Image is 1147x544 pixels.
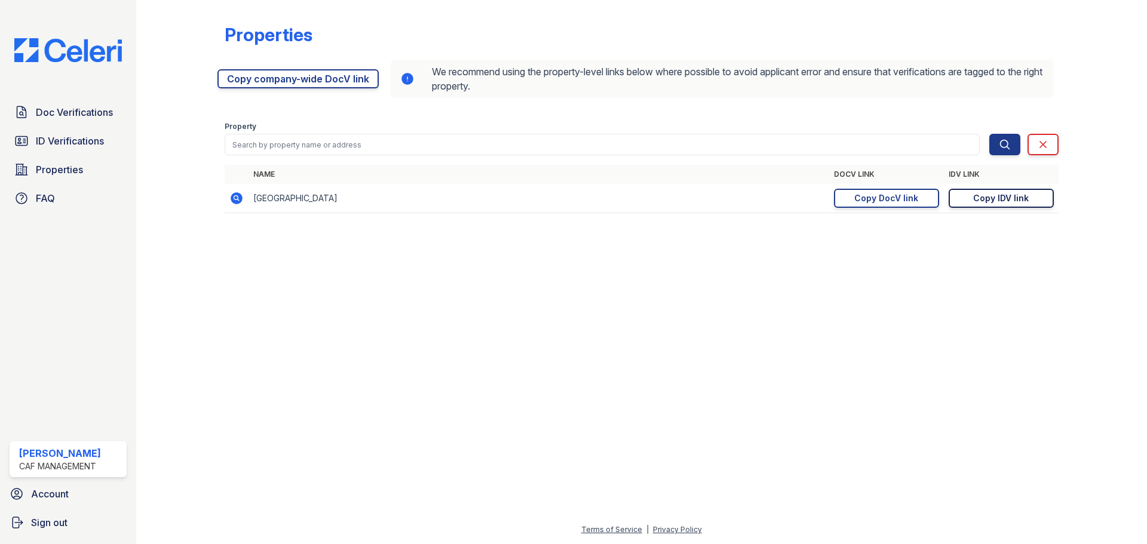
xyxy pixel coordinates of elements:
a: Sign out [5,511,131,534]
td: [GEOGRAPHIC_DATA] [249,184,829,213]
a: Account [5,482,131,506]
th: Name [249,165,829,184]
span: FAQ [36,191,55,205]
a: ID Verifications [10,129,127,153]
span: Account [31,487,69,501]
span: ID Verifications [36,134,104,148]
span: Doc Verifications [36,105,113,119]
div: Copy IDV link [973,192,1029,204]
div: Properties [225,24,312,45]
label: Property [225,122,256,131]
span: Properties [36,162,83,177]
a: Privacy Policy [653,525,702,534]
a: FAQ [10,186,127,210]
th: IDV Link [944,165,1059,184]
div: Copy DocV link [854,192,918,204]
input: Search by property name or address [225,134,980,155]
th: DocV Link [829,165,944,184]
div: [PERSON_NAME] [19,446,101,460]
a: Copy IDV link [949,189,1054,208]
a: Copy DocV link [834,189,939,208]
a: Properties [10,158,127,182]
span: Sign out [31,515,68,530]
a: Terms of Service [581,525,642,534]
a: Copy company-wide DocV link [217,69,379,88]
div: CAF Management [19,460,101,472]
a: Doc Verifications [10,100,127,124]
div: We recommend using the property-level links below where possible to avoid applicant error and ens... [391,60,1054,98]
div: | [646,525,649,534]
img: CE_Logo_Blue-a8612792a0a2168367f1c8372b55b34899dd931a85d93a1a3d3e32e68fde9ad4.png [5,38,131,62]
